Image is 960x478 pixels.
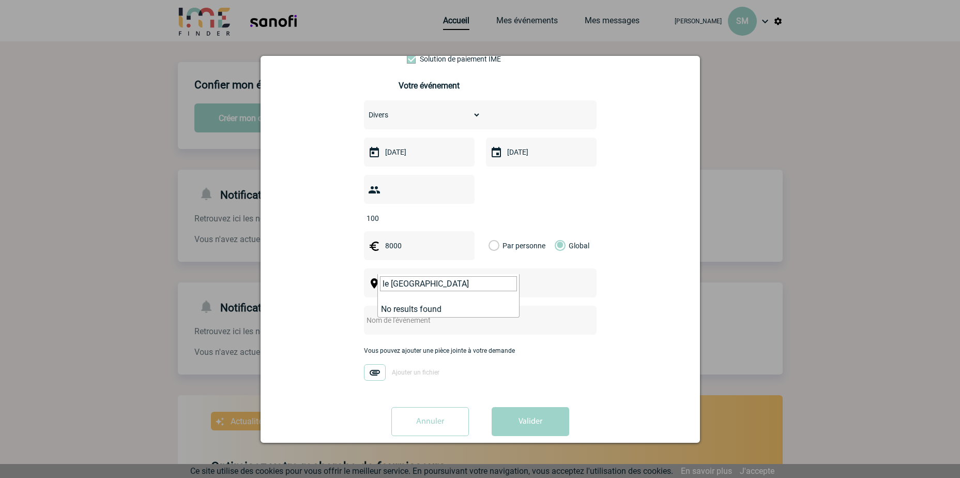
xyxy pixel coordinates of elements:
input: Annuler [391,407,469,436]
input: Nom de l'événement [364,313,569,327]
input: Date de fin [505,145,576,159]
h3: Votre événement [399,81,561,91]
li: No results found [378,301,519,317]
label: Global [555,231,561,260]
input: Budget HT [383,239,454,252]
input: Nombre de participants [364,212,461,225]
p: Vous pouvez ajouter une pièce jointe à votre demande [364,347,597,354]
span: Ajouter un fichier [392,369,439,376]
label: Par personne [489,231,500,260]
label: Conformité aux process achat client, Prise en charge de la facturation, Mutualisation de plusieur... [407,55,452,63]
button: Valider [492,407,569,436]
input: Date de début [383,145,454,159]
